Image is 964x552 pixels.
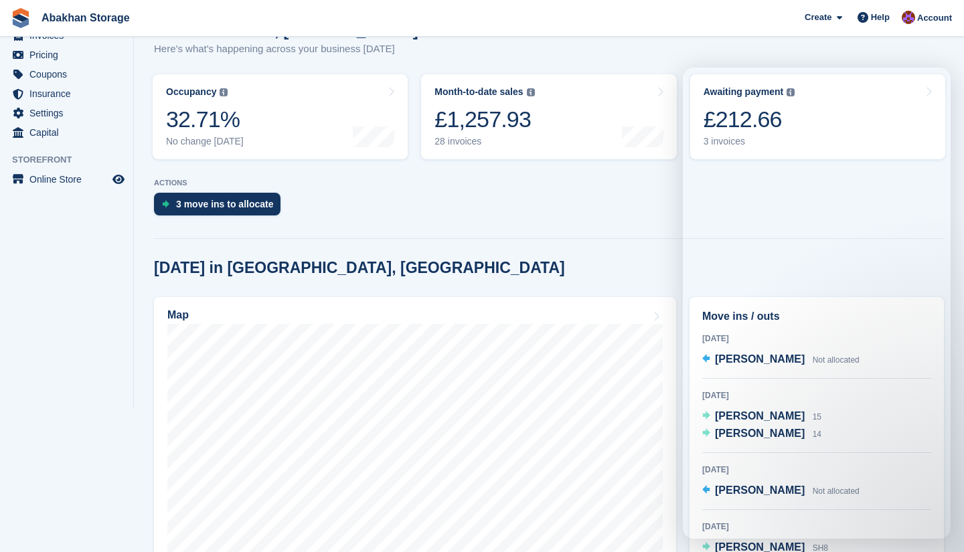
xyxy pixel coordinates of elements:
[12,153,133,167] span: Storefront
[29,170,110,189] span: Online Store
[11,8,31,28] img: stora-icon-8386f47178a22dfd0bd8f6a31ec36ba5ce8667c1dd55bd0f319d3a0aa187defe.svg
[7,170,127,189] a: menu
[683,68,951,539] iframe: Intercom live chat
[153,74,408,159] a: Occupancy 32.71% No change [DATE]
[7,104,127,122] a: menu
[166,86,216,98] div: Occupancy
[7,45,127,64] a: menu
[902,11,915,24] img: William Abakhan
[434,106,534,133] div: £1,257.93
[154,179,944,187] p: ACTIONS
[110,171,127,187] a: Preview store
[434,136,534,147] div: 28 invoices
[154,259,565,277] h2: [DATE] in [GEOGRAPHIC_DATA], [GEOGRAPHIC_DATA]
[167,309,189,321] h2: Map
[805,11,831,24] span: Create
[154,193,287,222] a: 3 move ins to allocate
[871,11,890,24] span: Help
[154,41,418,57] p: Here's what's happening across your business [DATE]
[917,11,952,25] span: Account
[29,84,110,103] span: Insurance
[7,84,127,103] a: menu
[29,45,110,64] span: Pricing
[166,106,244,133] div: 32.71%
[527,88,535,96] img: icon-info-grey-7440780725fd019a000dd9b08b2336e03edf1995a4989e88bcd33f0948082b44.svg
[162,200,169,208] img: move_ins_to_allocate_icon-fdf77a2bb77ea45bf5b3d319d69a93e2d87916cf1d5bf7949dd705db3b84f3ca.svg
[29,65,110,84] span: Coupons
[36,7,135,29] a: Abakhan Storage
[7,65,127,84] a: menu
[29,123,110,142] span: Capital
[29,104,110,122] span: Settings
[176,199,274,209] div: 3 move ins to allocate
[421,74,676,159] a: Month-to-date sales £1,257.93 28 invoices
[7,123,127,142] a: menu
[166,136,244,147] div: No change [DATE]
[434,86,523,98] div: Month-to-date sales
[220,88,228,96] img: icon-info-grey-7440780725fd019a000dd9b08b2336e03edf1995a4989e88bcd33f0948082b44.svg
